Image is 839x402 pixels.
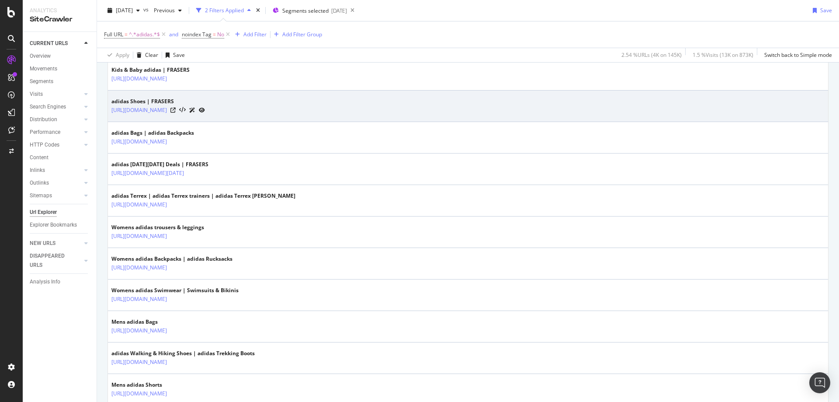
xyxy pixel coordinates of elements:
div: Kids & Baby adidas | FRASERS [111,66,205,74]
button: Clear [133,48,158,62]
div: and [169,31,178,38]
button: 2 Filters Applied [193,3,254,17]
a: [URL][DOMAIN_NAME] [111,358,167,367]
div: Switch back to Simple mode [764,51,832,59]
span: 2025 Sep. 21st [116,7,133,14]
a: URL Inspection [199,105,205,115]
div: Outlinks [30,178,49,188]
a: Search Engines [30,102,82,112]
div: NEW URLS [30,239,55,248]
div: Add Filter Group [282,31,322,38]
a: DISAPPEARED URLS [30,252,82,270]
button: Apply [104,48,129,62]
div: Visits [30,90,43,99]
a: Movements [30,64,90,73]
button: View HTML Source [179,107,186,113]
a: [URL][DOMAIN_NAME] [111,74,167,83]
button: Save [162,48,185,62]
a: HTTP Codes [30,140,82,150]
button: Add Filter Group [270,29,322,40]
a: AI Url Details [189,105,195,115]
div: SiteCrawler [30,14,90,24]
span: ^.*adidas.*$ [129,28,160,41]
div: Analytics [30,7,90,14]
div: Sitemaps [30,191,52,200]
div: Performance [30,128,60,137]
button: [DATE] [104,3,143,17]
a: Content [30,153,90,162]
a: NEW URLS [30,239,82,248]
div: Save [173,51,185,59]
div: times [254,6,262,15]
div: DISAPPEARED URLS [30,252,74,270]
a: Visit Online Page [170,108,176,113]
a: Overview [30,52,90,61]
button: and [169,30,178,38]
div: Content [30,153,49,162]
button: Save [809,3,832,17]
a: Sitemaps [30,191,82,200]
div: Search Engines [30,102,66,112]
a: [URL][DOMAIN_NAME] [111,137,167,146]
div: 2.54 % URLs ( 4K on 145K ) [621,51,682,59]
a: Performance [30,128,82,137]
span: No [217,28,224,41]
div: Womens adidas Backpacks | adidas Rucksacks [111,255,232,263]
a: [URL][DOMAIN_NAME] [111,326,167,335]
div: Mens adidas Shorts [111,381,205,389]
a: [URL][DOMAIN_NAME][DATE] [111,169,184,178]
a: Url Explorer [30,208,90,217]
div: adidas Bags | adidas Backpacks [111,129,205,137]
button: Add Filter [232,29,267,40]
span: = [125,31,128,38]
div: Url Explorer [30,208,57,217]
div: Movements [30,64,57,73]
div: Mens adidas Bags [111,318,205,326]
div: Womens adidas Swimwear | Swimsuits & Bikinis [111,287,239,294]
span: Segments selected [282,7,329,14]
div: Open Intercom Messenger [809,372,830,393]
div: Clear [145,51,158,59]
div: Inlinks [30,166,45,175]
div: adidas [DATE][DATE] Deals | FRASERS [111,161,222,168]
div: Add Filter [243,31,267,38]
a: Outlinks [30,178,82,188]
button: Previous [150,3,185,17]
a: CURRENT URLS [30,39,82,48]
a: Inlinks [30,166,82,175]
a: Distribution [30,115,82,124]
div: adidas Walking & Hiking Shoes | adidas Trekking Boots [111,350,255,357]
a: [URL][DOMAIN_NAME] [111,263,167,272]
div: Explorer Bookmarks [30,220,77,230]
span: Previous [150,7,175,14]
span: = [213,31,216,38]
a: Explorer Bookmarks [30,220,90,230]
div: [DATE] [331,7,347,14]
a: Analysis Info [30,277,90,287]
a: [URL][DOMAIN_NAME] [111,200,167,209]
div: Apply [116,51,129,59]
a: [URL][DOMAIN_NAME] [111,389,167,398]
div: Overview [30,52,51,61]
button: Segments selected[DATE] [269,3,347,17]
div: adidas Shoes | FRASERS [111,98,205,105]
span: vs [143,6,150,13]
span: Full URL [104,31,123,38]
a: [URL][DOMAIN_NAME] [111,106,167,115]
a: Visits [30,90,82,99]
a: Segments [30,77,90,86]
div: Analysis Info [30,277,60,287]
a: [URL][DOMAIN_NAME] [111,295,167,304]
div: Segments [30,77,53,86]
div: CURRENT URLS [30,39,68,48]
div: 2 Filters Applied [205,7,244,14]
div: Womens adidas trousers & leggings [111,224,205,231]
span: noindex Tag [182,31,211,38]
div: Distribution [30,115,57,124]
a: [URL][DOMAIN_NAME] [111,232,167,241]
div: 1.5 % Visits ( 13K on 873K ) [693,51,753,59]
button: Switch back to Simple mode [761,48,832,62]
div: HTTP Codes [30,140,59,150]
div: adidas Terrex | adidas Terrex trainers | adidas Terrex [PERSON_NAME] [111,192,295,200]
div: Save [820,7,832,14]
